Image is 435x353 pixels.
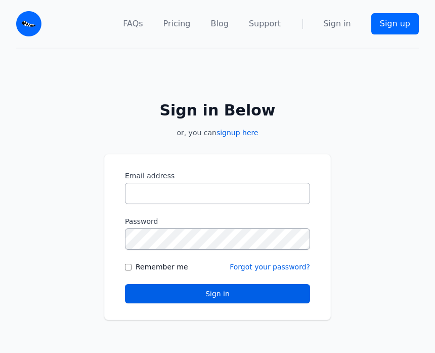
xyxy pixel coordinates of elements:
[323,18,351,30] a: Sign in
[104,128,331,138] p: or, you can
[211,18,229,30] a: Blog
[230,263,310,271] a: Forgot your password?
[216,129,258,137] a: signup here
[125,284,310,303] button: Sign in
[136,262,188,272] label: Remember me
[123,18,143,30] a: FAQs
[104,101,331,120] h2: Sign in Below
[125,171,310,181] label: Email address
[371,13,419,34] a: Sign up
[16,11,41,36] img: Email Monster
[163,18,191,30] a: Pricing
[249,18,281,30] a: Support
[125,216,310,226] label: Password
